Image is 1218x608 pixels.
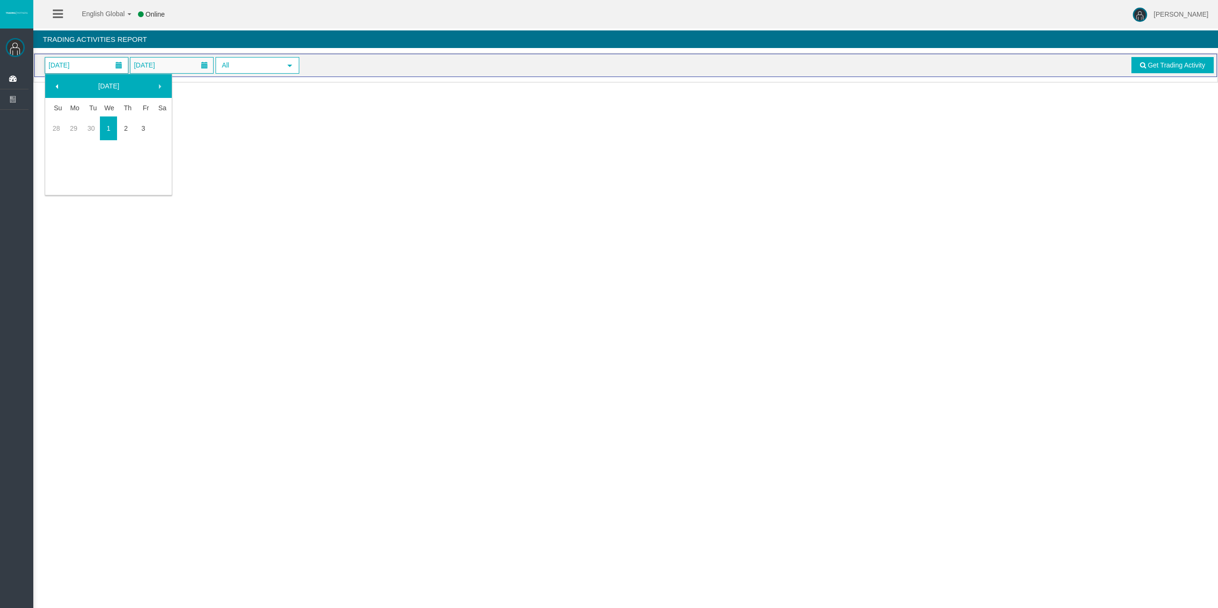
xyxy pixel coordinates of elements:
td: Current focused date is Wednesday, October 01, 2025 [100,116,118,140]
span: [DATE] [46,58,72,72]
a: 28 [48,120,65,137]
span: Online [146,10,165,18]
th: Thursday [117,99,135,116]
a: 2 [117,120,135,137]
span: select [286,62,294,69]
th: Monday [65,99,83,116]
span: All [216,58,281,73]
a: 30 [82,120,100,137]
th: Saturday [152,99,169,116]
a: [DATE] [68,77,150,95]
img: logo.svg [5,11,29,15]
th: Sunday [48,99,65,116]
th: Friday [135,99,152,116]
a: 29 [65,120,83,137]
span: [PERSON_NAME] [1154,10,1208,18]
img: user-image [1133,8,1147,22]
h4: Trading Activities Report [33,30,1218,48]
a: 3 [135,120,152,137]
th: Tuesday [82,99,100,116]
th: Wednesday [100,99,118,116]
span: English Global [69,10,125,18]
a: 1 [100,120,118,137]
span: Get Trading Activity [1148,61,1205,69]
span: [DATE] [131,58,157,72]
